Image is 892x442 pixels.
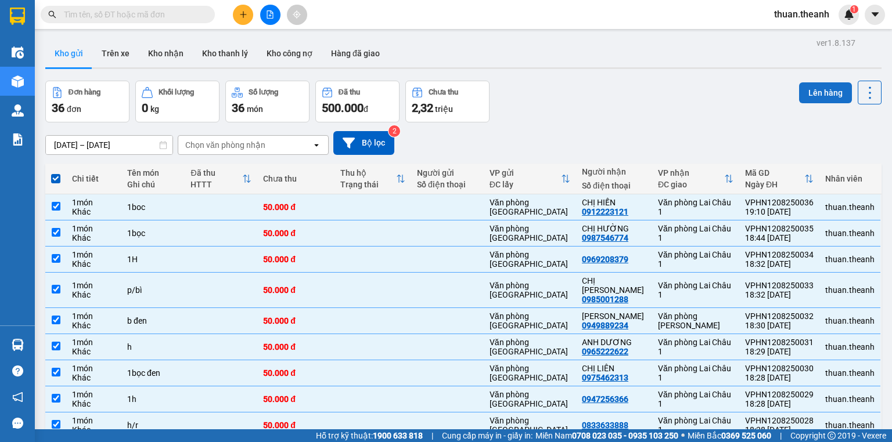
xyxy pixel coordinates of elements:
div: 18:28 [DATE] [745,399,814,408]
div: 18:28 [DATE] [745,373,814,382]
div: Văn phòng [GEOGRAPHIC_DATA] [490,281,570,299]
div: 1bọc đen [127,368,179,378]
div: Khác [72,259,116,269]
svg: open [312,140,321,150]
div: 18:28 [DATE] [745,425,814,434]
div: 0975462313 [582,373,628,382]
span: notification [12,392,23,403]
div: 50.000 đ [263,316,328,325]
sup: 2 [389,125,400,137]
strong: 0369 525 060 [721,431,771,440]
div: 0987546774 [582,233,628,242]
div: 50.000 đ [263,342,328,352]
img: solution-icon [12,133,24,146]
div: 0949889234 [582,321,628,330]
div: 50.000 đ [263,421,328,430]
img: warehouse-icon [12,339,24,351]
button: Số lượng36món [225,81,310,122]
span: Hỗ trợ kỹ thuật: [316,429,423,442]
div: thuan.theanh [825,202,875,212]
button: Bộ lọc [333,131,394,155]
div: Đã thu [190,168,242,177]
div: 18:32 [DATE] [745,290,814,299]
div: Nhân viên [825,174,875,183]
button: file-add [260,5,280,25]
div: Ghi chú [127,180,179,189]
strong: 0708 023 035 - 0935 103 250 [572,431,678,440]
div: Số điện thoại [417,180,478,189]
div: Khác [72,373,116,382]
div: Trạng thái [340,180,396,189]
div: Mã GD [745,168,804,177]
span: | [431,429,433,442]
div: HTTT [190,180,242,189]
button: Khối lượng0kg [135,81,220,122]
div: Văn phòng [PERSON_NAME] [658,311,733,330]
div: thuan.theanh [825,316,875,325]
button: Kho công nợ [257,39,322,67]
div: VPHN1208250035 [745,224,814,233]
div: 0833633888 [582,421,628,430]
div: VPHN1208250034 [745,250,814,259]
div: 18:32 [DATE] [745,259,814,269]
button: Kho nhận [139,39,193,67]
div: Văn phòng Lai Châu 1 [658,224,733,242]
th: Toggle SortBy [652,164,739,194]
div: Khác [72,207,116,216]
span: question-circle [12,365,23,376]
span: | [780,429,782,442]
img: warehouse-icon [12,75,24,88]
span: ⚪️ [681,433,685,438]
div: 1boc [127,202,179,212]
span: Miền Bắc [688,429,771,442]
div: CHỊ HIỀN [582,198,646,207]
span: 500.000 [322,101,364,115]
div: 0985001288 [582,295,628,304]
div: 50.000 đ [263,368,328,378]
button: Hàng đã giao [322,39,389,67]
div: 0912223121 [582,207,628,216]
div: Văn phòng Lai Châu 1 [658,250,733,269]
button: aim [287,5,307,25]
span: 0 [142,101,148,115]
div: Văn phòng Lai Châu 1 [658,198,733,216]
div: Chọn văn phòng nhận [185,139,265,151]
button: caret-down [865,5,885,25]
div: Khác [72,399,116,408]
div: Văn phòng [GEOGRAPHIC_DATA] [490,416,570,434]
div: ĐC giao [658,180,724,189]
div: Khác [72,233,116,242]
div: h [127,342,179,352]
div: ĐC lấy [490,180,561,189]
div: 0969208379 [582,255,628,264]
th: Toggle SortBy [739,164,819,194]
th: Toggle SortBy [185,164,257,194]
div: 50.000 đ [263,229,328,238]
div: VPHN1208250031 [745,338,814,347]
span: 36 [52,101,64,115]
div: 50.000 đ [263,394,328,404]
div: Văn phòng Lai Châu 1 [658,416,733,434]
div: Văn phòng Lai Châu 1 [658,281,733,299]
span: message [12,418,23,429]
div: ANH LAM [582,311,646,321]
div: 19:10 [DATE] [745,207,814,216]
div: Chưa thu [263,174,328,183]
div: Thu hộ [340,168,396,177]
div: 0965222622 [582,347,628,356]
img: warehouse-icon [12,104,24,117]
img: icon-new-feature [844,9,854,20]
div: VPHN1208250036 [745,198,814,207]
div: Đơn hàng [69,88,100,96]
div: 1bọc [127,229,179,238]
th: Toggle SortBy [484,164,576,194]
div: thuan.theanh [825,285,875,295]
strong: 1900 633 818 [373,431,423,440]
div: 1 món [72,364,116,373]
span: aim [293,10,301,19]
span: search [48,10,56,19]
span: Miền Nam [535,429,678,442]
div: Văn phòng [GEOGRAPHIC_DATA] [490,224,570,242]
div: Khác [72,290,116,299]
span: plus [239,10,247,19]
